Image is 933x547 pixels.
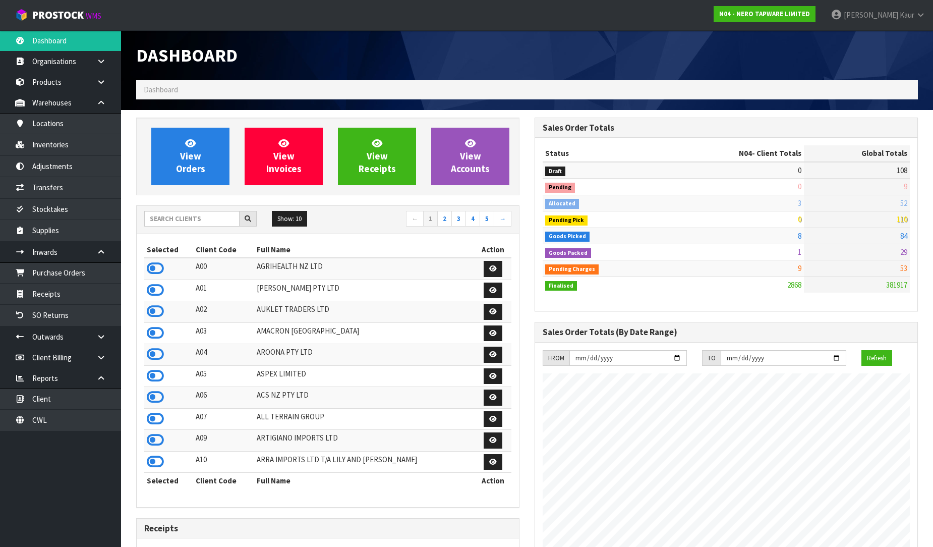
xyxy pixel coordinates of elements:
[798,247,801,257] span: 1
[545,199,579,209] span: Allocated
[193,322,254,344] td: A03
[193,258,254,280] td: A00
[193,408,254,430] td: A07
[545,248,591,258] span: Goods Packed
[423,211,438,227] a: 1
[664,145,804,161] th: - Client Totals
[900,198,907,208] span: 52
[798,166,801,175] span: 0
[900,247,907,257] span: 29
[900,231,907,241] span: 84
[193,473,254,489] th: Client Code
[702,350,721,366] div: TO
[480,211,494,227] a: 5
[254,242,475,258] th: Full Name
[193,365,254,387] td: A05
[545,281,577,291] span: Finalised
[335,211,511,229] nav: Page navigation
[798,231,801,241] span: 8
[193,387,254,409] td: A06
[254,430,475,452] td: ARTIGIANO IMPORTS LTD
[545,232,590,242] span: Goods Picked
[193,280,254,301] td: A01
[144,473,193,489] th: Selected
[900,10,914,20] span: Kaur
[254,280,475,301] td: [PERSON_NAME] PTY LTD
[451,211,466,227] a: 3
[193,301,254,323] td: A02
[897,214,907,224] span: 110
[844,10,898,20] span: [PERSON_NAME]
[151,128,229,185] a: ViewOrders
[545,215,588,226] span: Pending Pick
[266,137,302,175] span: View Invoices
[86,11,101,21] small: WMS
[543,145,664,161] th: Status
[254,365,475,387] td: ASPEX LIMITED
[494,211,511,227] a: →
[254,473,475,489] th: Full Name
[245,128,323,185] a: ViewInvoices
[193,430,254,452] td: A09
[136,44,238,67] span: Dashboard
[406,211,424,227] a: ←
[144,211,240,227] input: Search clients
[254,344,475,366] td: AROONA PTY LTD
[861,350,892,366] button: Refresh
[15,9,28,21] img: cube-alt.png
[254,451,475,473] td: ARRA IMPORTS LTD T/A LILY AND [PERSON_NAME]
[254,322,475,344] td: AMACRON [GEOGRAPHIC_DATA]
[193,242,254,258] th: Client Code
[904,182,907,191] span: 9
[543,327,910,337] h3: Sales Order Totals (By Date Range)
[714,6,815,22] a: N04 - NERO TAPWARE LIMITED
[451,137,490,175] span: View Accounts
[719,10,810,18] strong: N04 - NERO TAPWARE LIMITED
[475,473,511,489] th: Action
[897,166,907,175] span: 108
[543,123,910,133] h3: Sales Order Totals
[545,167,565,177] span: Draft
[739,148,752,158] span: N04
[886,280,907,290] span: 381917
[32,9,84,22] span: ProStock
[254,408,475,430] td: ALL TERRAIN GROUP
[465,211,480,227] a: 4
[176,137,205,175] span: View Orders
[359,137,396,175] span: View Receipts
[254,387,475,409] td: ACS NZ PTY LTD
[272,211,307,227] button: Show: 10
[545,264,599,275] span: Pending Charges
[545,183,575,193] span: Pending
[804,145,910,161] th: Global Totals
[543,350,569,366] div: FROM
[437,211,452,227] a: 2
[338,128,416,185] a: ViewReceipts
[475,242,511,258] th: Action
[193,344,254,366] td: A04
[144,85,178,94] span: Dashboard
[254,301,475,323] td: AUKLET TRADERS LTD
[193,451,254,473] td: A10
[798,263,801,273] span: 9
[254,258,475,280] td: AGRIHEALTH NZ LTD
[431,128,509,185] a: ViewAccounts
[144,524,511,533] h3: Receipts
[900,263,907,273] span: 53
[798,214,801,224] span: 0
[798,182,801,191] span: 0
[144,242,193,258] th: Selected
[798,198,801,208] span: 3
[787,280,801,290] span: 2868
